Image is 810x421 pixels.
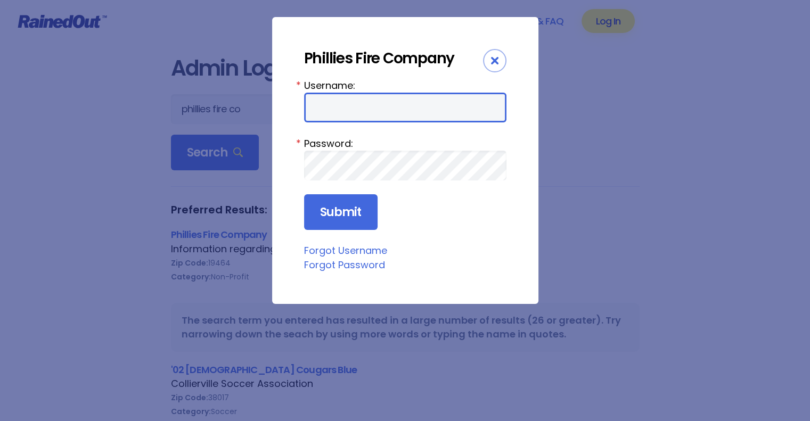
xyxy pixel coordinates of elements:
label: Username: [304,78,506,93]
input: Submit [304,194,378,230]
a: Forgot Password [304,258,385,271]
div: Phillies Fire Company [304,49,483,68]
a: Forgot Username [304,244,387,257]
label: Password: [304,136,506,151]
div: Close [483,49,506,72]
